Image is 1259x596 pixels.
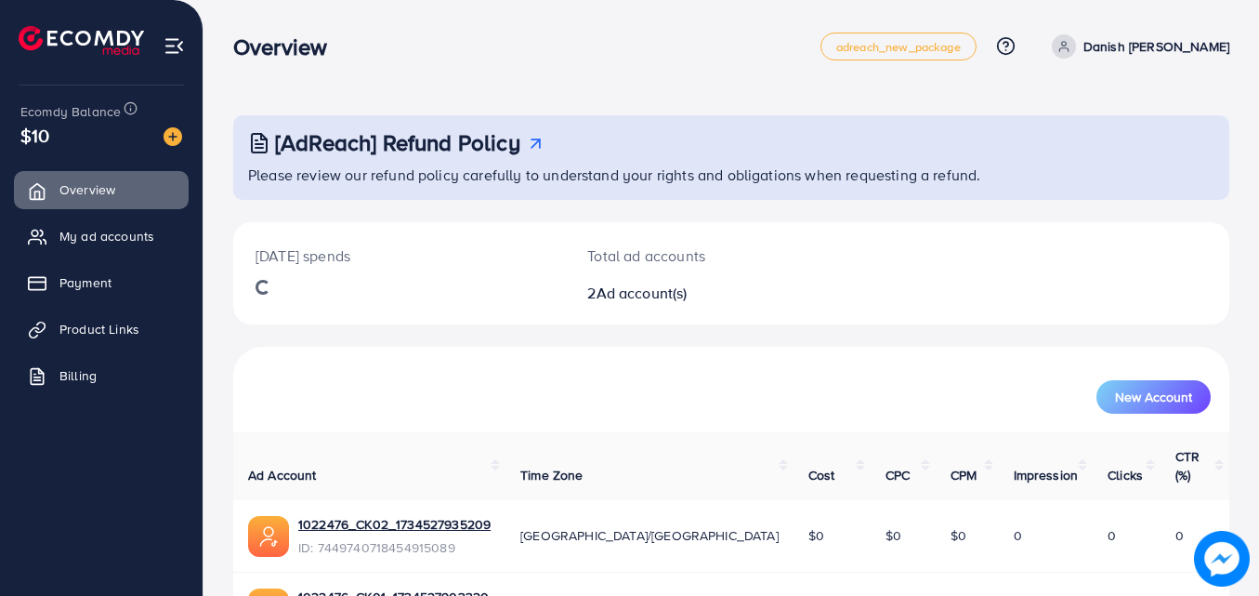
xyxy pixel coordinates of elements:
span: CPM [951,466,977,484]
span: Time Zone [520,466,583,484]
a: 1022476_CK02_1734527935209 [298,515,491,534]
span: adreach_new_package [836,41,961,53]
span: Ecomdy Balance [20,102,121,121]
p: [DATE] spends [256,245,543,267]
span: [GEOGRAPHIC_DATA]/[GEOGRAPHIC_DATA] [520,526,779,545]
span: CTR (%) [1175,447,1200,484]
h3: Overview [233,33,342,60]
h3: [AdReach] Refund Policy [275,129,520,156]
span: Ad account(s) [597,283,688,303]
button: New Account [1096,380,1211,414]
p: Please review our refund policy carefully to understand your rights and obligations when requesti... [248,164,1218,186]
img: ic-ads-acc.e4c84228.svg [248,516,289,557]
img: logo [19,26,144,55]
span: $0 [951,526,966,545]
a: Danish [PERSON_NAME] [1044,34,1229,59]
img: image [1194,531,1250,587]
span: 0 [1175,526,1184,545]
span: $10 [20,122,49,149]
a: Billing [14,357,189,394]
p: Total ad accounts [587,245,792,267]
span: 0 [1108,526,1116,545]
span: Payment [59,273,111,292]
span: $0 [808,526,824,545]
span: ID: 7449740718454915089 [298,538,491,557]
img: image [164,127,182,146]
span: 0 [1014,526,1022,545]
a: Product Links [14,311,189,348]
span: Clicks [1108,466,1143,484]
a: Payment [14,264,189,301]
a: adreach_new_package [820,33,977,60]
span: My ad accounts [59,227,154,245]
a: Overview [14,171,189,208]
img: menu [164,35,185,57]
h2: 2 [587,285,792,302]
span: $0 [885,526,901,545]
p: Danish [PERSON_NAME] [1083,35,1229,58]
span: New Account [1115,391,1192,404]
span: Product Links [59,320,139,338]
span: Overview [59,180,115,199]
span: Ad Account [248,466,317,484]
span: CPC [885,466,910,484]
a: My ad accounts [14,218,189,255]
span: Cost [808,466,835,484]
span: Billing [59,366,97,385]
span: Impression [1014,466,1079,484]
